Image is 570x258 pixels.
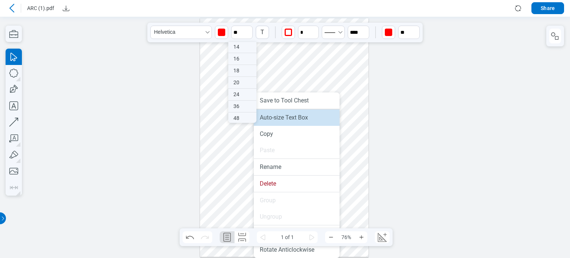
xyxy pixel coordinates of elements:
[228,77,256,88] div: 20
[531,2,564,14] button: Share
[322,26,345,39] button: Select Solid
[197,231,212,243] button: Redo
[228,41,256,53] div: 14
[254,242,340,258] li: Rotate Anticlockwise
[254,92,340,109] li: Save to Tool Chest
[254,176,340,192] li: Delete
[375,231,390,243] button: Create Scale
[254,126,340,142] li: Copy
[228,53,256,65] div: 16
[254,209,340,225] li: Ungroup
[269,231,306,243] span: 1 of 1
[337,231,356,243] span: 76%
[256,26,269,39] button: T
[325,231,337,243] button: Zoom Out
[27,4,54,12] span: ARC (1).pdf
[60,2,72,14] button: Download
[254,192,340,209] li: Group
[228,112,256,124] div: 48
[256,26,268,38] div: T
[254,225,340,242] li: Rotate Clockwise
[254,142,340,159] li: Paste
[228,65,256,76] div: 18
[254,159,340,175] li: Rename
[150,26,212,39] button: Select Helvetica
[254,110,340,126] li: Auto-size Text Box
[151,29,176,35] div: Helvetica
[183,231,197,243] button: Undo
[356,231,367,243] button: Zoom In
[235,231,249,243] button: Continuous Page Layout
[220,231,235,243] button: Single Page Layout
[228,101,256,112] div: 36
[228,89,256,100] div: 24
